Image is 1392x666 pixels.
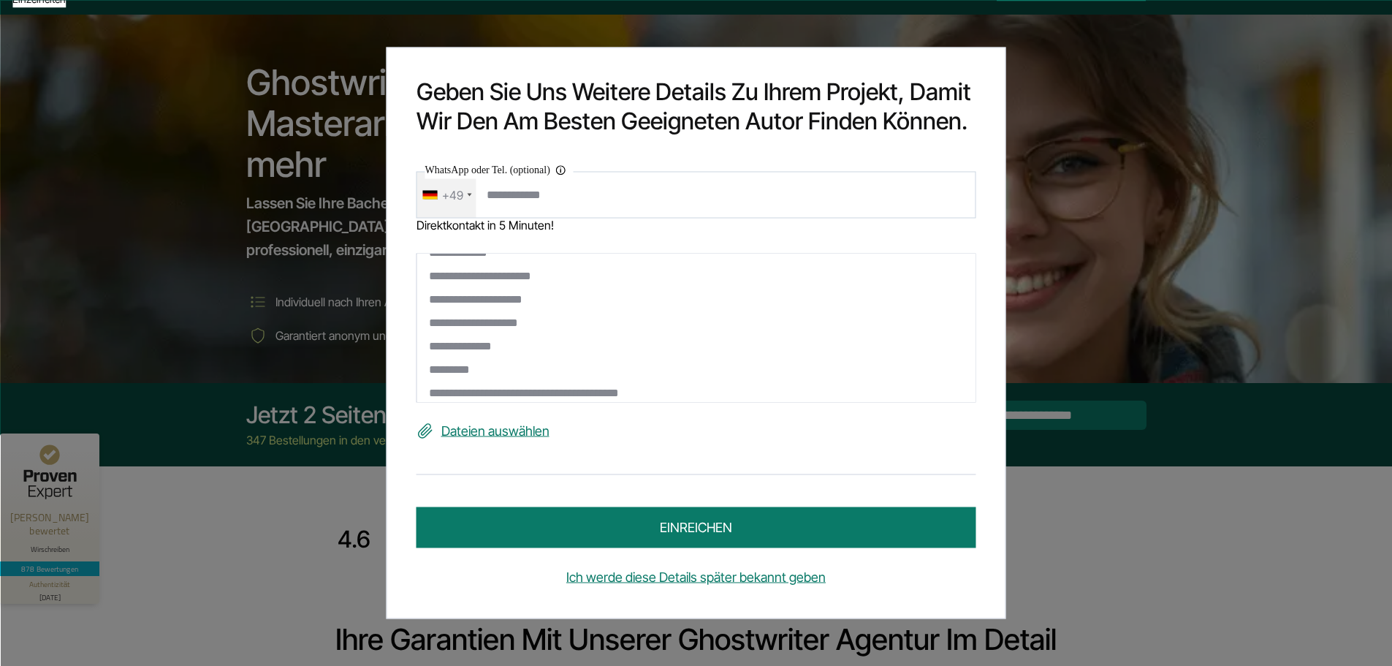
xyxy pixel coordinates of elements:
div: +49 [442,183,463,206]
label: WhatsApp oder Tel. (optional) [425,161,574,178]
div: Direktkontakt in 5 Minuten! [417,218,976,231]
h2: Geben Sie uns weitere Details zu Ihrem Projekt, damit wir den am besten geeigneten Autor finden k... [417,77,976,135]
label: Dateien auswählen [417,420,976,443]
div: Telephone country code [417,172,476,217]
a: Ich werde diese Details später bekannt geben [417,566,976,589]
button: einreichen [417,507,976,548]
